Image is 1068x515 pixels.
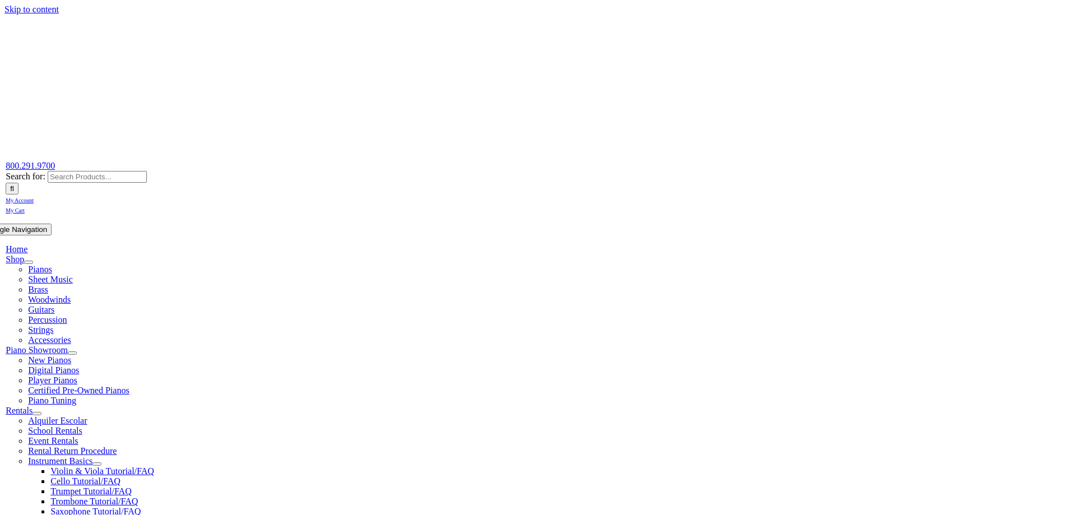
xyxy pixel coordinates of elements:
[28,436,78,446] a: Event Rentals
[28,355,71,365] a: New Pianos
[28,456,93,466] a: Instrument Basics
[28,365,79,375] a: Digital Pianos
[28,416,87,425] a: Alquiler Escolar
[48,171,147,183] input: Search Products...
[50,497,138,506] a: Trombone Tutorial/FAQ
[6,161,55,170] a: 800.291.9700
[28,396,76,405] a: Piano Tuning
[6,406,33,415] a: Rentals
[28,265,52,274] a: Pianos
[28,426,82,435] a: School Rentals
[50,476,121,486] a: Cello Tutorial/FAQ
[28,295,71,304] a: Woodwinds
[50,486,131,496] a: Trumpet Tutorial/FAQ
[33,412,41,415] button: Open submenu of Rentals
[6,194,34,204] a: My Account
[28,446,117,456] a: Rental Return Procedure
[28,325,53,335] a: Strings
[50,466,154,476] a: Violin & Viola Tutorial/FAQ
[6,345,68,355] a: Piano Showroom
[68,351,77,355] button: Open submenu of Piano Showroom
[6,244,27,254] a: Home
[4,4,59,14] a: Skip to content
[28,386,129,395] a: Certified Pre-Owned Pianos
[24,261,33,264] button: Open submenu of Shop
[28,275,73,284] a: Sheet Music
[28,335,71,345] a: Accessories
[28,285,48,294] a: Brass
[28,305,54,314] a: Guitars
[6,207,25,214] span: My Cart
[6,171,45,181] span: Search for:
[6,254,24,264] a: Shop
[6,205,25,214] a: My Cart
[6,197,34,203] span: My Account
[28,375,77,385] a: Player Pianos
[93,462,101,466] button: Open submenu of Instrument Basics
[6,183,19,194] input: Search
[28,315,67,324] a: Percussion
